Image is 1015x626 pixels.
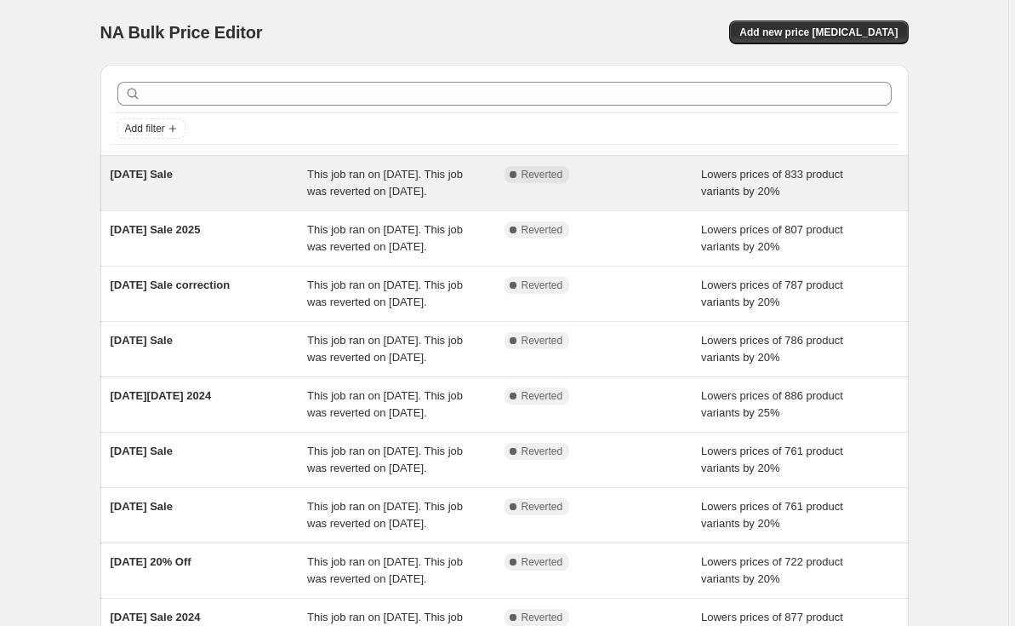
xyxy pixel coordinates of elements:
[307,279,463,308] span: This job ran on [DATE]. This job was reverted on [DATE].
[111,500,173,513] span: [DATE] Sale
[739,26,898,39] span: Add new price [MEDICAL_DATA]
[522,611,563,624] span: Reverted
[522,223,563,237] span: Reverted
[522,500,563,514] span: Reverted
[729,20,908,44] button: Add new price [MEDICAL_DATA]
[307,223,463,253] span: This job ran on [DATE]. This job was reverted on [DATE].
[701,555,843,585] span: Lowers prices of 722 product variants by 20%
[307,334,463,364] span: This job ran on [DATE]. This job was reverted on [DATE].
[100,23,263,42] span: NA Bulk Price Editor
[522,555,563,569] span: Reverted
[111,611,201,623] span: [DATE] Sale 2024
[111,389,212,402] span: [DATE][DATE] 2024
[111,445,173,457] span: [DATE] Sale
[522,279,563,292] span: Reverted
[111,223,201,236] span: [DATE] Sale 2025
[307,500,463,530] span: This job ran on [DATE]. This job was reverted on [DATE].
[522,389,563,403] span: Reverted
[701,168,843,198] span: Lowers prices of 833 product variants by 20%
[522,445,563,458] span: Reverted
[701,279,843,308] span: Lowers prices of 787 product variants by 20%
[111,555,191,568] span: [DATE] 20% Off
[522,334,563,347] span: Reverted
[117,118,185,139] button: Add filter
[701,223,843,253] span: Lowers prices of 807 product variants by 20%
[701,500,843,530] span: Lowers prices of 761 product variants by 20%
[307,445,463,474] span: This job ran on [DATE]. This job was reverted on [DATE].
[111,279,231,291] span: [DATE] Sale correction
[125,122,165,135] span: Add filter
[307,555,463,585] span: This job ran on [DATE]. This job was reverted on [DATE].
[111,334,173,347] span: [DATE] Sale
[307,168,463,198] span: This job ran on [DATE]. This job was reverted on [DATE].
[522,168,563,181] span: Reverted
[307,389,463,419] span: This job ran on [DATE]. This job was reverted on [DATE].
[701,445,843,474] span: Lowers prices of 761 product variants by 20%
[701,389,843,419] span: Lowers prices of 886 product variants by 25%
[701,334,843,364] span: Lowers prices of 786 product variants by 20%
[111,168,173,181] span: [DATE] Sale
